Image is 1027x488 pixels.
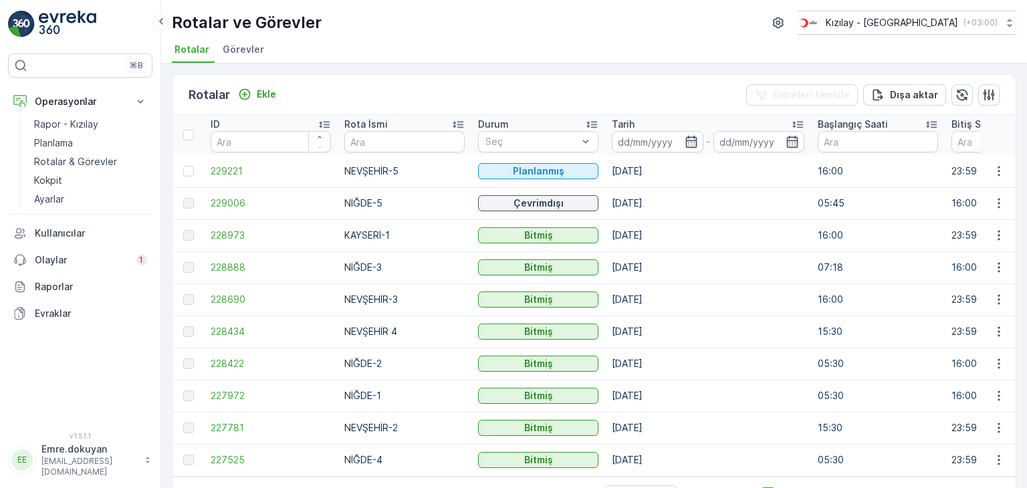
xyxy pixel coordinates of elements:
p: 16:00 [818,293,938,306]
p: Bitmiş [524,293,553,306]
p: Kullanıcılar [35,227,147,240]
a: 228690 [211,293,331,306]
a: 227972 [211,389,331,402]
p: 15:30 [818,421,938,435]
span: 227525 [211,453,331,467]
p: ⌘B [130,60,143,71]
p: Rotalar & Görevler [34,155,117,168]
p: Planlanmış [513,164,564,178]
span: 228888 [211,261,331,274]
button: Bitmiş [478,356,598,372]
a: 228422 [211,357,331,370]
div: Toggle Row Selected [183,422,194,433]
button: Çevrimdışı [478,195,598,211]
button: Ekle [233,86,281,102]
td: [DATE] [605,316,811,348]
p: NEVŞEHİR-3 [344,293,465,306]
p: Bitiş Saati [951,118,998,131]
a: Olaylar1 [8,247,152,273]
button: Filtreleri temizle [746,84,858,106]
button: Bitmiş [478,324,598,340]
p: Bitmiş [524,261,553,274]
p: Çevrimdışı [513,197,564,210]
a: 228973 [211,229,331,242]
input: dd/mm/yyyy [713,131,805,152]
div: Toggle Row Selected [183,262,194,273]
a: Evraklar [8,300,152,327]
p: 05:30 [818,357,938,370]
p: Ayarlar [34,193,64,206]
input: dd/mm/yyyy [612,131,703,152]
button: Bitmiş [478,291,598,308]
div: Toggle Row Selected [183,230,194,241]
button: Planlanmış [478,163,598,179]
p: 05:30 [818,453,938,467]
div: Toggle Row Selected [183,390,194,401]
p: NEVŞEHİR-2 [344,421,465,435]
p: Operasyonlar [35,95,126,108]
a: 228434 [211,325,331,338]
div: Toggle Row Selected [183,455,194,465]
p: Rotalar [189,86,230,104]
p: NİĞDE-4 [344,453,465,467]
a: Rotalar & Görevler [29,152,152,171]
td: [DATE] [605,155,811,187]
button: Operasyonlar [8,88,152,115]
p: NİĞDE-2 [344,357,465,370]
p: Rota İsmi [344,118,388,131]
td: [DATE] [605,348,811,380]
p: Dışa aktar [890,88,938,102]
p: Emre.dokuyan [41,443,138,456]
p: NİĞDE-5 [344,197,465,210]
div: Toggle Row Selected [183,326,194,337]
input: Ara [818,131,938,152]
p: Bitmiş [524,325,553,338]
p: Ekle [257,88,276,101]
p: Bitmiş [524,453,553,467]
td: [DATE] [605,444,811,476]
a: Rapor - Kızılay [29,115,152,134]
p: KAYSERİ-1 [344,229,465,242]
span: Görevler [223,43,264,56]
button: Dışa aktar [863,84,946,106]
p: NEVŞEHİR 4 [344,325,465,338]
p: 1 [139,255,144,265]
a: 229221 [211,164,331,178]
a: Planlama [29,134,152,152]
p: Raporlar [35,280,147,293]
p: 05:30 [818,389,938,402]
p: Durum [478,118,509,131]
p: Planlama [34,136,73,150]
button: Bitmiş [478,388,598,404]
td: [DATE] [605,219,811,251]
p: Bitmiş [524,229,553,242]
p: 16:00 [818,229,938,242]
button: Bitmiş [478,259,598,275]
div: Toggle Row Selected [183,358,194,369]
div: Toggle Row Selected [183,198,194,209]
p: 07:18 [818,261,938,274]
p: Seç [485,135,578,148]
div: Toggle Row Selected [183,166,194,176]
p: Rotalar ve Görevler [172,12,322,33]
p: NİĞDE-1 [344,389,465,402]
p: Bitmiş [524,421,553,435]
p: Evraklar [35,307,147,320]
p: 15:30 [818,325,938,338]
td: [DATE] [605,412,811,444]
input: Ara [344,131,465,152]
button: Bitmiş [478,452,598,468]
a: Raporlar [8,273,152,300]
p: Olaylar [35,253,128,267]
button: EEEmre.dokuyan[EMAIL_ADDRESS][DOMAIN_NAME] [8,443,152,477]
a: 229006 [211,197,331,210]
button: Bitmiş [478,227,598,243]
p: Filtreleri temizle [773,88,850,102]
div: Toggle Row Selected [183,294,194,305]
